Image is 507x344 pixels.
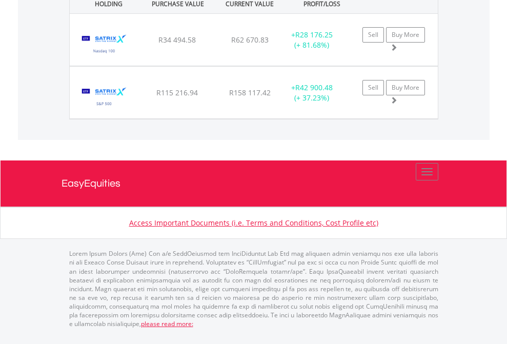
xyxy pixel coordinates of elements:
span: R115 216.94 [156,88,198,97]
a: please read more: [141,319,193,328]
span: R28 176.25 [295,30,333,39]
span: R34 494.58 [158,35,196,45]
img: TFSA.STX500.png [75,79,134,116]
img: TFSA.STXNDQ.png [75,27,134,63]
span: R158 117.42 [229,88,271,97]
div: + (+ 81.68%) [280,30,344,50]
div: + (+ 37.23%) [280,83,344,103]
a: EasyEquities [62,160,446,207]
span: R42 900.48 [295,83,333,92]
a: Buy More [386,27,425,43]
a: Buy More [386,80,425,95]
a: Sell [362,80,384,95]
a: Access Important Documents (i.e. Terms and Conditions, Cost Profile etc) [129,218,378,228]
p: Lorem Ipsum Dolors (Ame) Con a/e SeddOeiusmod tem InciDiduntut Lab Etd mag aliquaen admin veniamq... [69,249,438,328]
a: Sell [362,27,384,43]
span: R62 670.83 [231,35,269,45]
